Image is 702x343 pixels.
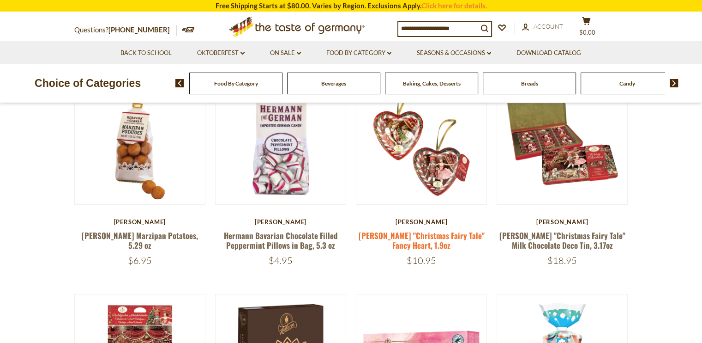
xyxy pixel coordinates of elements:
[269,255,293,266] span: $4.95
[497,74,628,205] img: Heidel "Christmas Fairy Tale" Milk Chocolate Deco Tin, 3.17oz
[579,29,595,36] span: $0.00
[82,230,198,251] a: [PERSON_NAME] Marzipan Potatoes, 5.29 oz
[356,74,487,205] img: Heidel "Christmas Fairy Tale" Fancy Heart, 1.9oz
[421,1,487,10] a: Click here for details.
[75,74,205,205] img: Hermann Bavarian Marzipan Potatoes, 5.29 oz
[214,80,258,87] a: Food By Category
[321,80,346,87] a: Beverages
[407,255,436,266] span: $10.95
[403,80,461,87] a: Baking, Cakes, Desserts
[521,80,538,87] a: Breads
[120,48,172,58] a: Back to School
[522,22,563,32] a: Account
[197,48,245,58] a: Oktoberfest
[74,24,177,36] p: Questions?
[516,48,581,58] a: Download Catalog
[547,255,577,266] span: $18.95
[417,48,491,58] a: Seasons & Occasions
[223,230,337,251] a: Hermann Bavarian Chocolate Filled Peppermint Pillows in Bag, 5.3 oz
[108,25,170,34] a: [PHONE_NUMBER]
[270,48,301,58] a: On Sale
[359,230,485,251] a: [PERSON_NAME] "Christmas Fairy Tale" Fancy Heart, 1.9oz
[128,255,152,266] span: $6.95
[670,79,678,87] img: next arrow
[326,48,391,58] a: Food By Category
[619,80,635,87] a: Candy
[216,74,346,205] img: Hermann Bavarian Chocolate Filled Peppermint Pillows in Bag, 5.3 oz
[499,230,625,251] a: [PERSON_NAME] "Christmas Fairy Tale" Milk Chocolate Deco Tin, 3.17oz
[573,17,600,40] button: $0.00
[74,218,206,226] div: [PERSON_NAME]
[534,23,563,30] span: Account
[215,218,347,226] div: [PERSON_NAME]
[175,79,184,87] img: previous arrow
[356,218,487,226] div: [PERSON_NAME]
[497,218,628,226] div: [PERSON_NAME]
